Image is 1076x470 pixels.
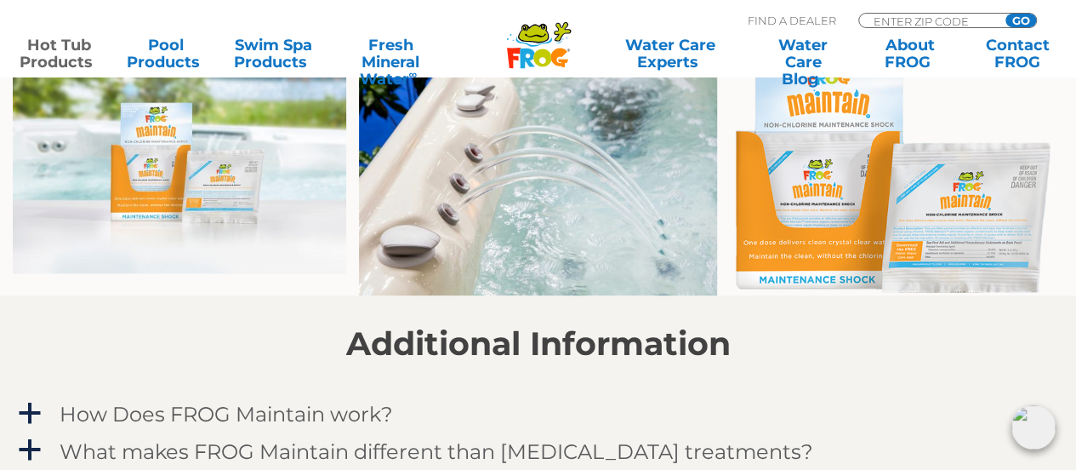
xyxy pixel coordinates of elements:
[408,67,417,81] sup: ∞
[60,439,813,462] h4: What makes FROG Maintain different than [MEDICAL_DATA] treatments?
[15,398,1062,430] a: a How Does FROG Maintain work?
[602,37,737,71] a: Water CareExperts
[761,37,845,71] a: Water CareBlog
[231,37,315,71] a: Swim SpaProducts
[868,37,952,71] a: AboutFROG
[730,36,1063,292] img: MaintainForWeb
[748,13,836,28] p: Find A Dealer
[339,37,443,71] a: Fresh MineralWater∞
[15,325,1062,363] h2: Additional Information
[1011,405,1056,450] img: openIcon
[872,14,987,28] input: Zip Code Form
[15,435,1062,467] a: a What makes FROG Maintain different than [MEDICAL_DATA] treatments?
[60,403,393,426] h4: How Does FROG Maintain work?
[1005,14,1036,27] input: GO
[17,37,100,71] a: Hot TubProducts
[17,400,43,426] span: a
[124,37,208,71] a: PoolProducts
[13,36,346,274] img: Maintain tray and pouch on tub
[359,36,718,296] img: Jacuzzi
[17,437,43,462] span: a
[976,37,1059,71] a: ContactFROG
